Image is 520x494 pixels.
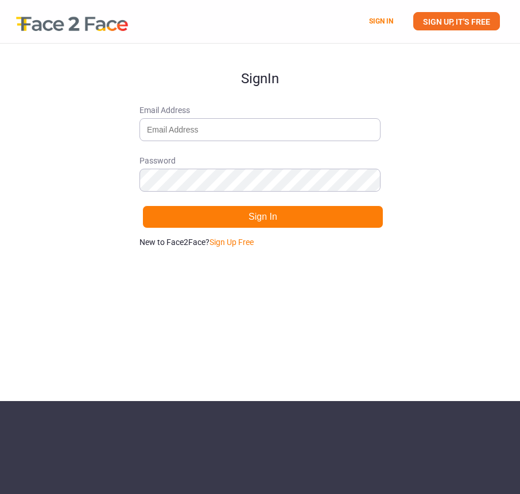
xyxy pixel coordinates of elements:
p: New to Face2Face? [139,236,381,248]
input: Email Address [139,118,381,141]
a: SIGN IN [369,17,393,25]
h1: Sign In [139,44,381,86]
span: Password [139,155,381,166]
a: SIGN UP, IT'S FREE [413,12,500,30]
input: Password [139,169,381,192]
span: Email Address [139,104,381,116]
a: Sign Up Free [209,238,254,247]
button: Sign In [142,205,383,228]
